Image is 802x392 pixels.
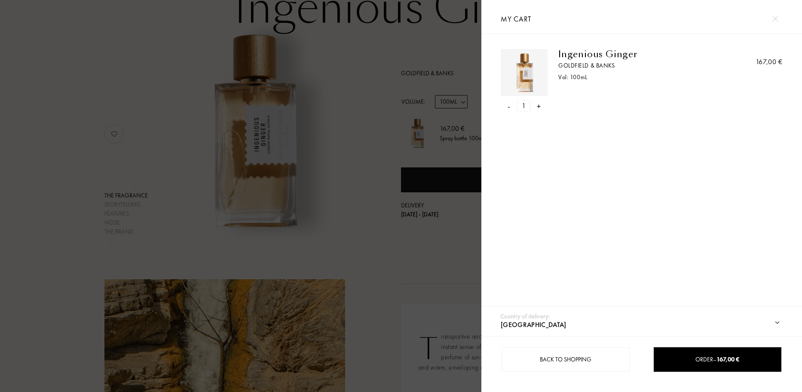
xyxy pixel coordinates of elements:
[756,57,783,67] div: 167,00 €
[558,73,712,82] div: Vol: 100 mL
[716,355,739,363] span: 167,00 €
[695,355,739,363] span: Order –
[537,100,541,112] div: +
[507,100,510,112] div: -
[772,15,778,22] img: cross.svg
[503,51,545,94] img: AJ4FOHRHMK.png
[558,49,712,59] a: Ingenious Ginger
[502,347,630,372] div: Back to shopping
[558,61,712,70] a: Goldfield & Banks
[500,312,550,321] div: Country of delivery:
[501,14,531,24] span: My cart
[517,100,530,112] div: 1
